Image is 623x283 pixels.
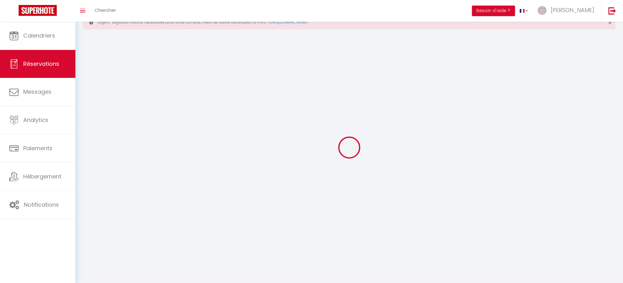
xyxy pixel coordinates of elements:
span: Paiements [23,144,52,152]
button: Besoin d'aide ? [472,6,515,16]
span: Calendriers [23,32,55,39]
img: Super Booking [19,5,57,16]
span: Analytics [23,116,48,124]
img: logout [608,7,616,15]
span: Hébergement [23,173,61,180]
button: Close [608,20,612,26]
img: ... [537,6,547,15]
span: Notifications [24,201,59,209]
a: [URL][DOMAIN_NAME] [269,20,308,25]
span: Réservations [23,60,59,68]
div: Urgent : Migration Airbnb nécessaire pour votre compte, merci de suivre ces étapes (5 min) - [83,15,616,29]
button: Ouvrir le widget de chat LiveChat [5,2,24,21]
span: [PERSON_NAME] [551,6,594,14]
span: Chercher [95,7,116,13]
span: × [608,19,612,27]
span: Messages [23,88,51,96]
